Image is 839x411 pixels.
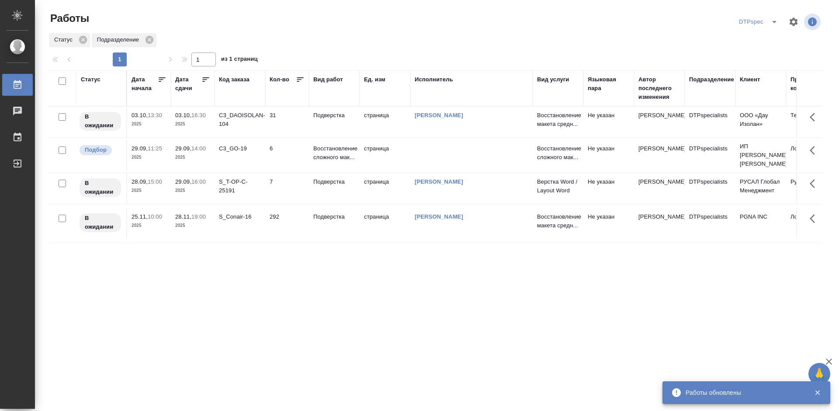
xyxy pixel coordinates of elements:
[219,178,261,195] div: S_T-OP-C-25191
[360,208,410,239] td: страница
[634,107,685,137] td: [PERSON_NAME]
[804,140,825,161] button: Здесь прячутся важные кнопки
[685,140,735,171] td: DTPspecialists
[786,173,837,204] td: Русал
[48,11,89,25] span: Работы
[634,173,685,204] td: [PERSON_NAME]
[265,107,309,137] td: 31
[132,145,148,152] p: 29.09,
[740,212,782,221] p: PGNA INC
[148,145,162,152] p: 11:25
[415,112,463,118] a: [PERSON_NAME]
[415,213,463,220] a: [PERSON_NAME]
[537,212,579,230] p: Восстановление макета средн...
[49,33,90,47] div: Статус
[812,365,827,383] span: 🙏
[685,208,735,239] td: DTPspecialists
[313,144,355,162] p: Восстановление сложного мак...
[313,75,343,84] div: Вид работ
[175,120,210,129] p: 2025
[219,111,261,129] div: C3_DAOISOLAN-104
[132,178,148,185] p: 28.09,
[740,75,760,84] div: Клиент
[685,173,735,204] td: DTPspecialists
[191,112,206,118] p: 16:30
[148,213,162,220] p: 10:00
[79,178,122,198] div: Исполнитель назначен, приступать к работе пока рано
[132,75,158,93] div: Дата начала
[265,173,309,204] td: 7
[415,178,463,185] a: [PERSON_NAME]
[313,111,355,120] p: Подверстка
[638,75,680,101] div: Автор последнего изменения
[85,179,116,196] p: В ожидании
[132,186,166,195] p: 2025
[360,140,410,171] td: страница
[97,35,142,44] p: Подразделение
[175,178,191,185] p: 29.09,
[148,178,162,185] p: 15:00
[85,214,116,231] p: В ожидании
[588,75,630,93] div: Языковая пара
[415,75,453,84] div: Исполнитель
[537,144,579,162] p: Восстановление сложного мак...
[634,140,685,171] td: [PERSON_NAME]
[219,212,261,221] div: S_Conair-16
[783,11,804,32] span: Настроить таблицу
[191,178,206,185] p: 16:00
[583,208,634,239] td: Не указан
[808,363,830,385] button: 🙏
[790,75,832,93] div: Проектная команда
[360,107,410,137] td: страница
[175,75,201,93] div: Дата сдачи
[804,14,822,30] span: Посмотреть информацию
[804,107,825,128] button: Здесь прячутся важные кнопки
[737,15,783,29] div: split button
[92,33,156,47] div: Подразделение
[132,153,166,162] p: 2025
[54,35,76,44] p: Статус
[689,75,734,84] div: Подразделение
[740,178,782,195] p: РУСАЛ Глобал Менеджмент
[79,144,122,156] div: Можно подбирать исполнителей
[81,75,101,84] div: Статус
[175,213,191,220] p: 28.11,
[634,208,685,239] td: [PERSON_NAME]
[740,111,782,129] p: ООО «Дау Изолан»
[175,221,210,230] p: 2025
[219,75,250,84] div: Код заказа
[583,107,634,137] td: Не указан
[270,75,289,84] div: Кол-во
[132,221,166,230] p: 2025
[740,142,782,168] p: ИП [PERSON_NAME] [PERSON_NAME]
[313,178,355,186] p: Подверстка
[786,208,837,239] td: Локализация
[132,213,148,220] p: 25.11,
[537,75,569,84] div: Вид услуги
[219,144,261,153] div: C3_GO-19
[313,212,355,221] p: Подверстка
[364,75,385,84] div: Ед. изм
[804,173,825,194] button: Здесь прячутся важные кнопки
[786,107,837,137] td: Технический
[808,389,826,397] button: Закрыть
[221,54,258,66] span: из 1 страниц
[583,140,634,171] td: Не указан
[175,112,191,118] p: 03.10,
[191,145,206,152] p: 14:00
[85,146,107,154] p: Подбор
[686,388,801,397] div: Работы обновлены
[804,208,825,229] button: Здесь прячутся важные кнопки
[537,178,579,195] p: Верстка Word / Layout Word
[265,140,309,171] td: 6
[191,213,206,220] p: 19:00
[85,112,116,130] p: В ожидании
[132,120,166,129] p: 2025
[132,112,148,118] p: 03.10,
[79,212,122,233] div: Исполнитель назначен, приступать к работе пока рано
[79,111,122,132] div: Исполнитель назначен, приступать к работе пока рано
[148,112,162,118] p: 13:30
[265,208,309,239] td: 292
[786,140,837,171] td: Локализация
[537,111,579,129] p: Восстановление макета средн...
